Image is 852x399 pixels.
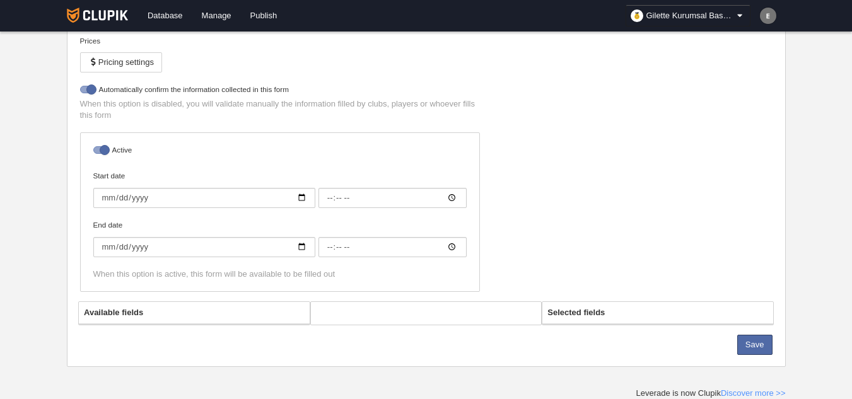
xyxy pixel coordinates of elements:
input: Start date [318,188,467,208]
input: End date [318,237,467,257]
label: Start date [93,170,467,208]
a: Discover more >> [721,388,786,398]
img: organizador.30x30.png [631,9,643,22]
button: Pricing settings [80,52,162,72]
button: Save [737,335,773,355]
div: When this option is active, this form will be available to be filled out [93,269,467,280]
label: Active [93,144,467,159]
th: Available fields [79,302,310,324]
input: Start date [93,188,315,208]
th: Selected fields [542,302,773,324]
label: End date [93,219,467,257]
span: Gilette Kurumsal Basketbol Ligi [646,9,735,22]
input: End date [93,237,315,257]
div: Prices [80,35,480,47]
img: c2l6ZT0zMHgzMCZmcz05JnRleHQ9RSZiZz03NTc1NzU%3D.png [760,8,776,24]
p: When this option is disabled, you will validate manually the information filled by clubs, players... [80,98,480,121]
div: Leverade is now Clupik [636,388,786,399]
label: Automatically confirm the information collected in this form [80,84,480,98]
img: Clupik [67,8,128,23]
a: Gilette Kurumsal Basketbol Ligi [626,5,750,26]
